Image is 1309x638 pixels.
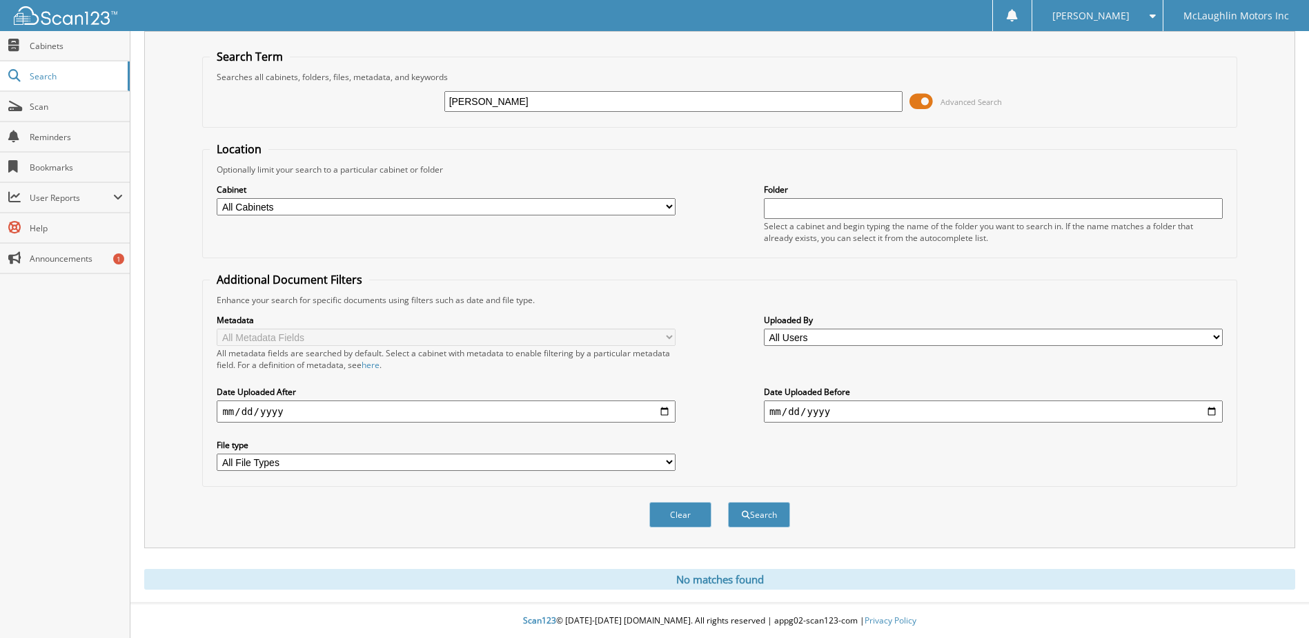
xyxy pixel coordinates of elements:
div: Searches all cabinets, folders, files, metadata, and keywords [210,71,1229,83]
div: Optionally limit your search to a particular cabinet or folder [210,164,1229,175]
div: No matches found [144,569,1295,590]
div: Enhance your search for specific documents using filters such as date and file type. [210,294,1229,306]
legend: Search Term [210,49,290,64]
span: Scan123 [523,615,556,626]
a: here [362,359,380,371]
iframe: Chat Widget [1240,572,1309,638]
label: Metadata [217,314,676,326]
label: Uploaded By [764,314,1223,326]
span: Search [30,70,121,82]
span: Announcements [30,253,123,264]
label: Date Uploaded After [217,386,676,398]
legend: Additional Document Filters [210,272,369,287]
div: Select a cabinet and begin typing the name of the folder you want to search in. If the name match... [764,220,1223,244]
span: Advanced Search [941,97,1002,107]
span: Bookmarks [30,162,123,173]
div: © [DATE]-[DATE] [DOMAIN_NAME]. All rights reserved | appg02-scan123-com | [130,604,1309,638]
span: [PERSON_NAME] [1052,12,1130,20]
a: Privacy Policy [865,615,916,626]
img: scan123-logo-white.svg [14,6,117,25]
button: Search [728,502,790,528]
input: end [764,400,1223,423]
span: Help [30,222,123,234]
button: Clear [649,502,711,528]
span: Reminders [30,131,123,143]
span: Cabinets [30,40,123,52]
label: Cabinet [217,184,676,195]
input: start [217,400,676,423]
legend: Location [210,142,268,157]
span: McLaughlin Motors Inc [1183,12,1289,20]
span: User Reports [30,192,113,204]
label: File type [217,439,676,451]
label: Folder [764,184,1223,195]
div: 1 [113,253,124,264]
label: Date Uploaded Before [764,386,1223,398]
span: Scan [30,101,123,113]
div: All metadata fields are searched by default. Select a cabinet with metadata to enable filtering b... [217,347,676,371]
